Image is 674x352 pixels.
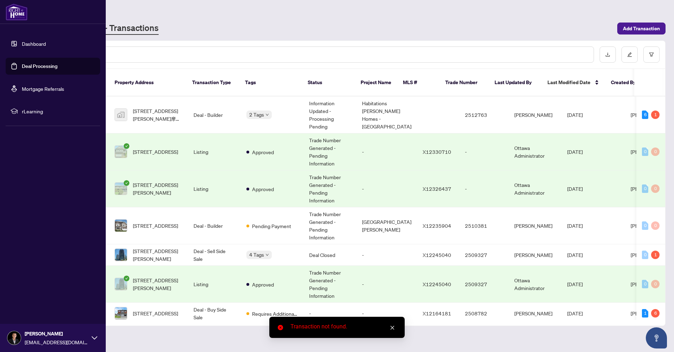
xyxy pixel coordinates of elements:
[567,149,583,155] span: [DATE]
[600,46,616,63] button: download
[304,244,356,266] td: Deal Closed
[651,184,660,193] div: 0
[252,185,274,193] span: Approved
[252,281,274,288] span: Approved
[459,244,509,266] td: 2509327
[252,222,291,230] span: Pending Payment
[642,184,648,193] div: 0
[567,112,583,118] span: [DATE]
[631,112,669,118] span: [PERSON_NAME]
[627,52,632,57] span: edit
[567,222,583,229] span: [DATE]
[249,111,264,119] span: 2 Tags
[651,280,660,288] div: 0
[388,324,396,332] a: Close
[304,207,356,244] td: Trade Number Generated - Pending Information
[133,107,182,122] span: [STREET_ADDRESS][PERSON_NAME]摩日[GEOGRAPHIC_DATA]加拿大
[642,111,648,119] div: 6
[397,69,440,96] th: MLS #
[356,133,417,170] td: -
[290,322,396,331] div: Transaction not found.
[304,266,356,303] td: Trade Number Generated - Pending Information
[423,149,451,155] span: X12330710
[423,252,451,258] span: X12245040
[605,69,648,96] th: Created By
[567,252,583,258] span: [DATE]
[459,133,509,170] td: -
[631,252,669,258] span: [PERSON_NAME]
[651,221,660,230] div: 0
[356,207,417,244] td: [GEOGRAPHIC_DATA][PERSON_NAME]
[390,325,395,330] span: close
[509,207,562,244] td: [PERSON_NAME]
[605,52,610,57] span: download
[6,4,27,20] img: logo
[356,170,417,207] td: -
[115,220,127,232] img: thumbnail-img
[304,96,356,133] td: Information Updated - Processing Pending
[651,147,660,156] div: 0
[356,303,417,324] td: -
[22,63,57,69] a: Deal Processing
[617,23,666,34] button: Add Transaction
[440,69,489,96] th: Trade Number
[124,276,129,281] span: check-circle
[115,183,127,195] img: thumbnail-img
[423,222,451,229] span: X12235904
[567,281,583,287] span: [DATE]
[631,222,669,229] span: [PERSON_NAME]
[355,69,397,96] th: Project Name
[631,149,669,155] span: [PERSON_NAME]
[239,69,302,96] th: Tags
[643,46,660,63] button: filter
[133,276,182,292] span: [STREET_ADDRESS][PERSON_NAME]
[509,170,562,207] td: Ottawa Administrator
[423,281,451,287] span: X12245040
[509,133,562,170] td: Ottawa Administrator
[459,303,509,324] td: 2508782
[188,170,241,207] td: Listing
[124,180,129,186] span: check-circle
[567,186,583,192] span: [DATE]
[649,52,654,57] span: filter
[621,46,638,63] button: edit
[22,86,64,92] a: Mortgage Referrals
[7,331,21,345] img: Profile Icon
[252,148,274,156] span: Approved
[25,330,88,338] span: [PERSON_NAME]
[304,303,356,324] td: -
[115,146,127,158] img: thumbnail-img
[509,303,562,324] td: [PERSON_NAME]
[651,111,660,119] div: 1
[631,186,669,192] span: [PERSON_NAME]
[567,310,583,316] span: [DATE]
[642,147,648,156] div: 0
[249,251,264,259] span: 4 Tags
[651,251,660,259] div: 1
[124,143,129,149] span: check-circle
[188,266,241,303] td: Listing
[133,222,178,230] span: [STREET_ADDRESS]
[459,170,509,207] td: -
[356,96,417,133] td: Habitations [PERSON_NAME] Homes - [GEOGRAPHIC_DATA]
[265,113,269,117] span: down
[631,281,669,287] span: [PERSON_NAME]
[115,307,127,319] img: thumbnail-img
[115,278,127,290] img: thumbnail-img
[133,181,182,196] span: [STREET_ADDRESS][PERSON_NAME]
[642,309,648,318] div: 1
[642,221,648,230] div: 0
[278,325,283,330] span: close-circle
[631,310,669,316] span: [PERSON_NAME]
[115,109,127,121] img: thumbnail-img
[188,207,241,244] td: Deal - Builder
[646,327,667,348] button: Open asap
[133,148,178,156] span: [STREET_ADDRESS]
[115,249,127,261] img: thumbnail-img
[133,309,178,317] span: [STREET_ADDRESS]
[188,303,241,324] td: Deal - Buy Side Sale
[509,244,562,266] td: [PERSON_NAME]
[642,251,648,259] div: 0
[188,244,241,266] td: Deal - Sell Side Sale
[304,170,356,207] td: Trade Number Generated - Pending Information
